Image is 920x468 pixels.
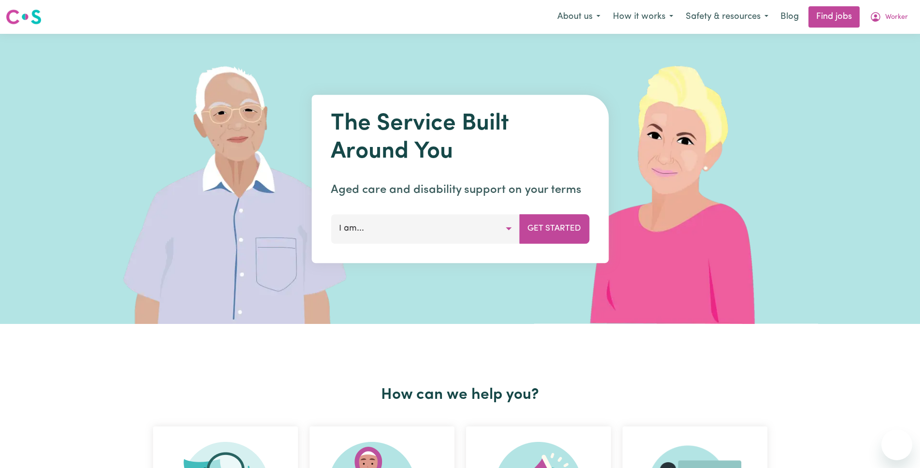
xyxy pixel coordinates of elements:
[331,214,520,243] button: I am...
[331,110,589,166] h1: The Service Built Around You
[885,12,908,23] span: Worker
[6,6,42,28] a: Careseekers logo
[679,7,775,27] button: Safety & resources
[147,386,773,404] h2: How can we help you?
[881,429,912,460] iframe: Button to launch messaging window
[6,8,42,26] img: Careseekers logo
[331,181,589,199] p: Aged care and disability support on your terms
[863,7,914,27] button: My Account
[607,7,679,27] button: How it works
[551,7,607,27] button: About us
[808,6,860,28] a: Find jobs
[775,6,805,28] a: Blog
[519,214,589,243] button: Get Started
